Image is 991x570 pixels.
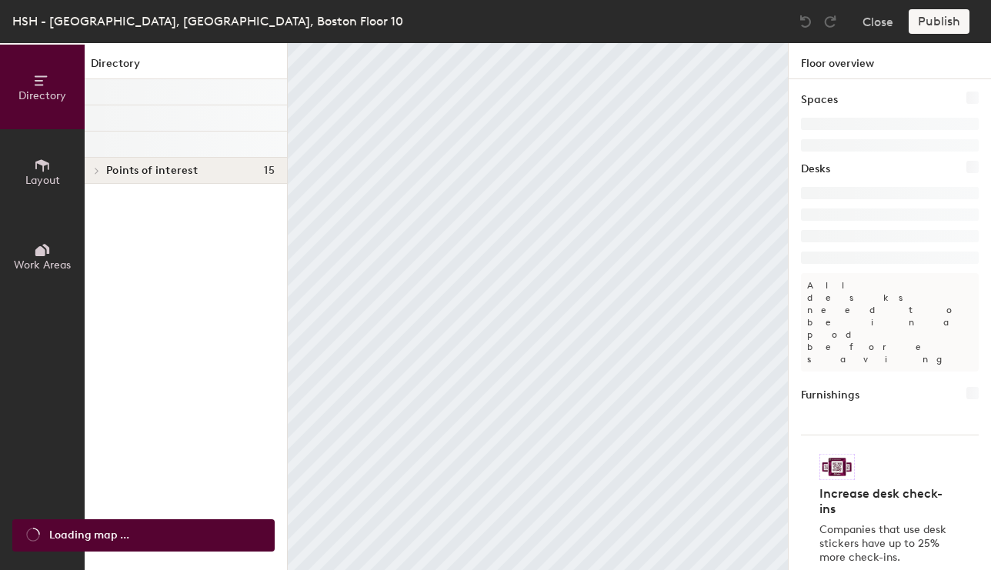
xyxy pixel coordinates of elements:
[49,527,129,544] span: Loading map ...
[264,165,275,177] span: 15
[85,55,287,79] h1: Directory
[801,161,830,178] h1: Desks
[14,258,71,272] span: Work Areas
[822,14,838,29] img: Redo
[288,43,788,570] canvas: Map
[798,14,813,29] img: Undo
[106,165,198,177] span: Points of interest
[25,174,60,187] span: Layout
[801,387,859,404] h1: Furnishings
[789,43,991,79] h1: Floor overview
[819,454,855,480] img: Sticker logo
[819,486,951,517] h4: Increase desk check-ins
[18,89,66,102] span: Directory
[819,523,951,565] p: Companies that use desk stickers have up to 25% more check-ins.
[801,92,838,108] h1: Spaces
[801,273,979,372] p: All desks need to be in a pod before saving
[863,9,893,34] button: Close
[12,12,403,31] div: HSH - [GEOGRAPHIC_DATA], [GEOGRAPHIC_DATA], Boston Floor 10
